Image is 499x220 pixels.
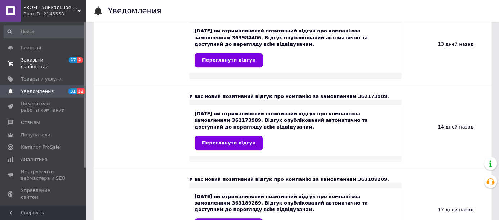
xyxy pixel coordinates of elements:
div: 13 дней назад [402,3,492,86]
div: 14 дней назад [402,86,492,169]
a: Переглянути відгук [195,136,263,150]
span: 2 [77,57,83,63]
span: Каталог ProSale [21,144,60,151]
span: Товары и услуги [21,76,62,82]
b: новий позитивний відгук про компанію [248,28,355,33]
span: Инструменты вебмастера и SEO [21,169,67,181]
span: Уведомления [21,88,54,95]
span: Переглянути відгук [202,57,255,63]
div: [DATE] ви отримали за замовленням 363984406. Відгук опублікований автоматично та доступний до пер... [195,28,396,67]
b: новий позитивний відгук про компанію [248,111,355,116]
span: 17 [69,57,77,63]
span: Заказы и сообщения [21,57,67,70]
span: Отзывы [21,119,40,126]
span: Аналитика [21,156,48,163]
span: Переглянути відгук [202,140,255,145]
span: Покупатели [21,132,50,138]
div: У вас новий позитивний відгук про компанію за замовленням 363189289. [189,176,402,183]
div: У вас новий позитивний відгук про компанію за замовленням 362173989. [189,93,402,100]
a: Переглянути відгук [195,53,263,67]
h1: Уведомления [108,6,161,15]
span: 31 [68,88,77,94]
span: 32 [77,88,85,94]
span: Главная [21,45,41,51]
span: Показатели работы компании [21,100,67,113]
span: Управление сайтом [21,187,67,200]
b: новий позитивний відгук про компанію [248,194,355,199]
div: [DATE] ви отримали за замовленням 362173989. Відгук опублікований автоматично та доступний до пер... [195,111,396,150]
div: Ваш ID: 2145558 [23,11,86,17]
input: Поиск [4,25,85,38]
span: PROFI - Уникальное сочетание профессионализма, высокого качества, надежности и защиты. [23,4,77,11]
